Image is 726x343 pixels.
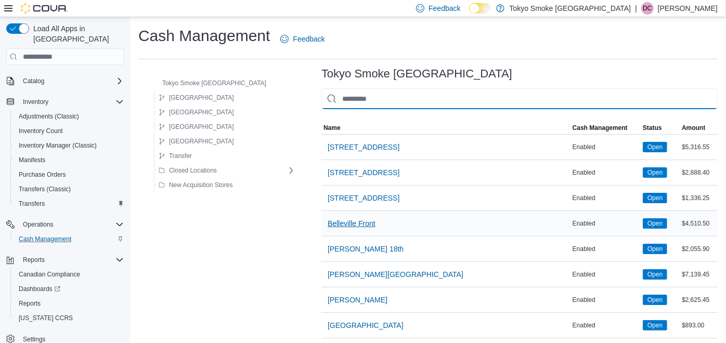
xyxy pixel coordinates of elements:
span: Canadian Compliance [15,268,124,281]
button: [PERSON_NAME] 18th [323,239,408,259]
span: Name [323,124,341,132]
span: [GEOGRAPHIC_DATA] [328,320,404,331]
a: [US_STATE] CCRS [15,312,77,324]
span: Catalog [23,77,44,85]
span: Open [647,142,663,152]
button: Reports [10,296,128,311]
span: Open [647,270,663,279]
div: Enabled [571,217,641,230]
button: Operations [2,217,128,232]
p: [PERSON_NAME] [658,2,718,15]
span: Transfers [19,200,45,208]
button: [STREET_ADDRESS] [323,137,404,157]
button: Inventory Manager (Classic) [10,138,128,153]
span: [STREET_ADDRESS] [328,193,399,203]
span: [PERSON_NAME][GEOGRAPHIC_DATA] [328,269,463,280]
img: Cova [21,3,68,14]
button: [PERSON_NAME][GEOGRAPHIC_DATA] [323,264,468,285]
button: [US_STATE] CCRS [10,311,128,325]
span: Adjustments (Classic) [19,112,79,121]
a: Manifests [15,154,49,166]
span: Catalog [19,75,124,87]
a: Dashboards [15,283,64,295]
a: Feedback [276,29,329,49]
div: $2,888.40 [680,166,718,179]
span: Tokyo Smoke [GEOGRAPHIC_DATA] [162,79,266,87]
div: $7,139.45 [680,268,718,281]
a: Dashboards [10,282,128,296]
button: [STREET_ADDRESS] [323,162,404,183]
a: Cash Management [15,233,75,245]
a: Reports [15,297,45,310]
span: [STREET_ADDRESS] [328,167,399,178]
span: Purchase Orders [15,168,124,181]
span: New Acquisition Stores [169,181,233,189]
span: Transfers (Classic) [15,183,124,195]
span: Open [647,193,663,203]
span: Dashboards [15,283,124,295]
span: [GEOGRAPHIC_DATA] [169,94,234,102]
span: [GEOGRAPHIC_DATA] [169,123,234,131]
div: $2,055.90 [680,243,718,255]
button: Cash Management [10,232,128,246]
span: Inventory Count [19,127,63,135]
button: Inventory [2,95,128,109]
div: $2,625.45 [680,294,718,306]
div: Enabled [571,166,641,179]
button: Transfer [154,150,196,162]
div: $4,510.50 [680,217,718,230]
span: Transfers [15,197,124,210]
span: Open [643,244,667,254]
span: Inventory Manager (Classic) [15,139,124,152]
button: Canadian Compliance [10,267,128,282]
button: [GEOGRAPHIC_DATA] [154,135,238,148]
button: Operations [19,218,58,231]
button: Amount [680,122,718,134]
span: Open [643,320,667,331]
span: Feedback [429,3,460,14]
button: Status [641,122,680,134]
input: This is a search bar. As you type, the results lower in the page will automatically filter. [321,88,718,109]
button: Reports [2,253,128,267]
span: Inventory Count [15,125,124,137]
div: Dylan Creelman [641,2,654,15]
div: Enabled [571,141,641,153]
span: Dashboards [19,285,60,293]
span: Open [647,168,663,177]
span: Open [643,295,667,305]
button: Catalog [2,74,128,88]
span: [PERSON_NAME] [328,295,387,305]
span: Cash Management [15,233,124,245]
span: Closed Locations [169,166,217,175]
span: Open [643,218,667,229]
span: Reports [19,299,41,308]
span: Inventory Manager (Classic) [19,141,97,150]
button: Closed Locations [154,164,221,177]
button: [STREET_ADDRESS] [323,188,404,208]
span: [PERSON_NAME] 18th [328,244,404,254]
button: Manifests [10,153,128,167]
p: | [635,2,637,15]
div: Enabled [571,268,641,281]
h1: Cash Management [138,25,270,46]
div: Enabled [571,243,641,255]
button: [GEOGRAPHIC_DATA] [154,106,238,118]
span: Purchase Orders [19,170,66,179]
span: Reports [15,297,124,310]
span: Amount [682,124,705,132]
button: Belleville Front [323,213,380,234]
span: Open [647,295,663,305]
span: Manifests [15,154,124,166]
span: Open [643,269,667,280]
button: Tokyo Smoke [GEOGRAPHIC_DATA] [148,77,270,89]
span: Open [647,219,663,228]
span: [GEOGRAPHIC_DATA] [169,108,234,116]
span: [STREET_ADDRESS] [328,142,399,152]
button: [GEOGRAPHIC_DATA] [323,315,408,336]
button: New Acquisition Stores [154,179,237,191]
button: Cash Management [571,122,641,134]
a: Canadian Compliance [15,268,84,281]
span: Open [643,193,667,203]
span: DC [643,2,652,15]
